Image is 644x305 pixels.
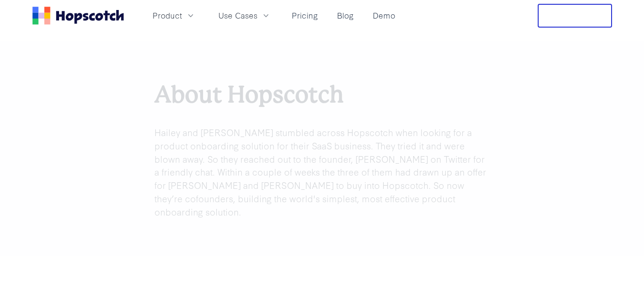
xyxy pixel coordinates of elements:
[147,8,201,23] button: Product
[154,79,490,110] h1: About Hopscotch
[153,10,182,21] span: Product
[538,4,612,28] button: Free Trial
[333,8,358,23] a: Blog
[32,7,124,25] a: Home
[154,126,490,218] p: Hailey and [PERSON_NAME] stumbled across Hopscotch when looking for a product onboarding solution...
[369,8,399,23] a: Demo
[218,10,257,21] span: Use Cases
[213,8,276,23] button: Use Cases
[288,8,322,23] a: Pricing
